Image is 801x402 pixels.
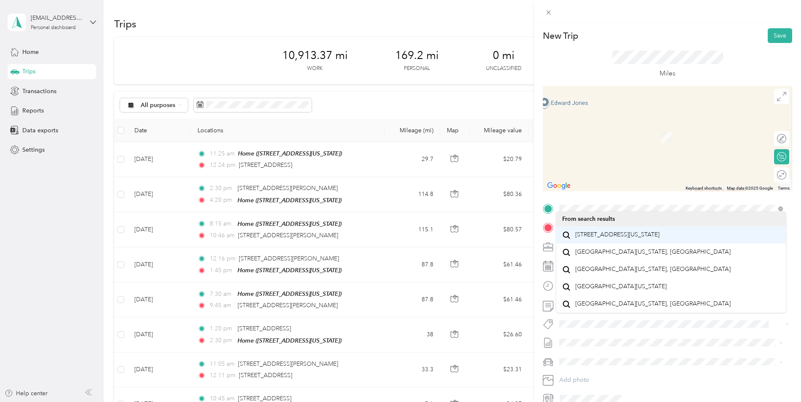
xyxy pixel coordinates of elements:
p: New Trip [543,30,578,42]
span: [STREET_ADDRESS][US_STATE] [575,231,659,239]
button: Add photo [556,374,792,386]
button: Keyboard shortcuts [686,185,722,191]
img: Google [545,180,573,191]
span: [GEOGRAPHIC_DATA][US_STATE], [GEOGRAPHIC_DATA] [575,265,731,273]
span: From search results [562,215,615,222]
span: Map data ©2025 Google [727,186,773,190]
p: Miles [659,68,676,79]
button: Save [768,28,792,43]
a: Open this area in Google Maps (opens a new window) [545,180,573,191]
iframe: Everlance-gr Chat Button Frame [754,355,801,402]
span: [GEOGRAPHIC_DATA][US_STATE] [575,283,667,290]
span: [GEOGRAPHIC_DATA][US_STATE], [GEOGRAPHIC_DATA] [575,248,731,256]
span: [GEOGRAPHIC_DATA][US_STATE], [GEOGRAPHIC_DATA] [575,300,731,308]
